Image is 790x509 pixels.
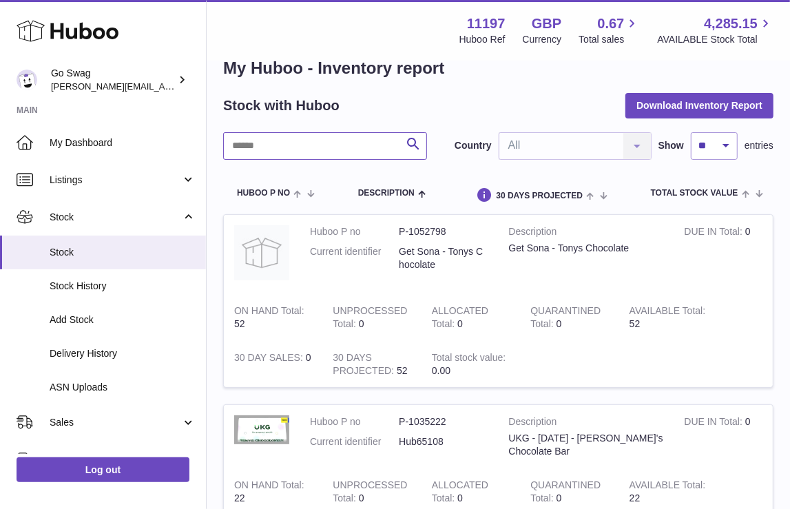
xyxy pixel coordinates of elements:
img: leigh@goswag.com [17,70,37,90]
span: Huboo P no [237,189,290,198]
span: 0 [557,318,562,329]
span: Listings [50,174,181,187]
strong: DUE IN Total [685,416,745,430]
td: 0 [224,341,322,388]
strong: UNPROCESSED Total [333,305,407,333]
span: 0 [557,492,562,503]
span: 0.67 [598,14,625,33]
dd: P-1035222 [399,415,488,428]
strong: DUE IN Total [685,226,745,240]
span: [PERSON_NAME][EMAIL_ADDRESS][DOMAIN_NAME] [51,81,276,92]
strong: ALLOCATED Total [432,479,488,507]
strong: GBP [532,14,561,33]
span: Sales [50,416,181,429]
td: 0 [422,294,520,341]
div: Huboo Ref [459,33,506,46]
span: AVAILABLE Stock Total [657,33,773,46]
a: 0.67 Total sales [579,14,640,46]
dd: Get Sona - Tonys Chocolate [399,245,488,271]
td: 52 [619,294,718,341]
strong: 30 DAY SALES [234,352,306,366]
strong: Total stock value [432,352,506,366]
span: 4,285.15 [704,14,758,33]
span: Total stock value [651,189,738,198]
span: ASN Uploads [50,381,196,394]
span: Description [358,189,415,198]
span: Orders [50,453,181,466]
strong: QUARANTINED Total [530,305,601,333]
span: Total sales [579,33,640,46]
span: Stock History [50,280,196,293]
div: Get Sona - Tonys Chocolate [509,242,664,255]
strong: AVAILABLE Total [630,479,706,494]
strong: QUARANTINED Total [530,479,601,507]
label: Country [455,139,492,152]
td: 0 [322,294,421,341]
span: 0.00 [432,365,450,376]
div: UKG - [DATE] - [PERSON_NAME]'s Chocolate Bar [509,432,664,458]
strong: AVAILABLE Total [630,305,706,320]
strong: Description [509,225,664,242]
span: Delivery History [50,347,196,360]
strong: 30 DAYS PROJECTED [333,352,397,380]
dt: Huboo P no [310,415,399,428]
td: 0 [674,405,773,468]
img: product image [234,225,289,280]
dt: Current identifier [310,245,399,271]
button: Download Inventory Report [625,93,773,118]
dd: Hub65108 [399,435,488,448]
a: Log out [17,457,189,482]
dt: Huboo P no [310,225,399,238]
strong: UNPROCESSED Total [333,479,407,507]
label: Show [658,139,684,152]
span: My Dashboard [50,136,196,149]
h2: Stock with Huboo [223,96,340,115]
td: 52 [322,341,421,388]
strong: ON HAND Total [234,479,304,494]
img: product image [234,415,289,444]
dt: Current identifier [310,435,399,448]
strong: Description [509,415,664,432]
span: Stock [50,211,181,224]
div: Go Swag [51,67,175,93]
td: 0 [674,215,773,294]
h1: My Huboo - Inventory report [223,57,773,79]
strong: ON HAND Total [234,305,304,320]
div: Currency [523,33,562,46]
td: 52 [224,294,322,341]
span: 30 DAYS PROJECTED [496,191,583,200]
strong: 11197 [467,14,506,33]
span: Add Stock [50,313,196,326]
strong: ALLOCATED Total [432,305,488,333]
span: Stock [50,246,196,259]
dd: P-1052798 [399,225,488,238]
span: entries [745,139,773,152]
a: 4,285.15 AVAILABLE Stock Total [657,14,773,46]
